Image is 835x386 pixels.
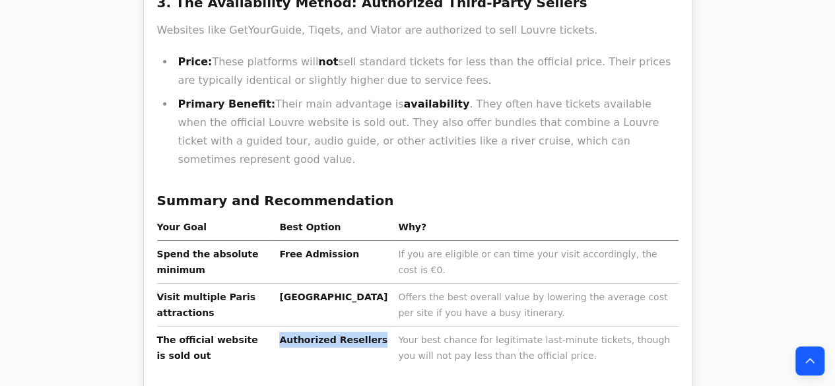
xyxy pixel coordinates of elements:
[403,98,469,110] strong: availability
[157,249,259,275] strong: Spend the absolute minimum
[174,95,679,169] li: Their main advantage is . They often have tickets available when the official Louvre website is s...
[157,21,679,40] p: Websites like GetYourGuide, Tiqets, and Viator are authorized to sell Louvre tickets.
[178,98,276,110] strong: Primary Benefit:
[393,241,678,284] td: If you are eligible or can time your visit accordingly, the cost is €0.
[279,292,387,302] strong: [GEOGRAPHIC_DATA]
[795,346,824,375] button: Back to top
[157,335,258,361] strong: The official website is sold out
[274,219,393,241] th: Best Option
[157,219,275,241] th: Your Goal
[157,292,256,318] strong: Visit multiple Paris attractions
[174,53,679,90] li: These platforms will sell standard tickets for less than the official price. Their prices are typ...
[318,55,338,68] strong: not
[393,219,678,241] th: Why?
[178,55,213,68] strong: Price:
[279,249,359,259] strong: Free Admission
[393,327,678,370] td: Your best chance for legitimate last-minute tickets, though you will not pay less than the offici...
[157,190,679,211] h3: Summary and Recommendation
[393,284,678,327] td: Offers the best overall value by lowering the average cost per site if you have a busy itinerary.
[279,335,387,345] strong: Authorized Resellers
